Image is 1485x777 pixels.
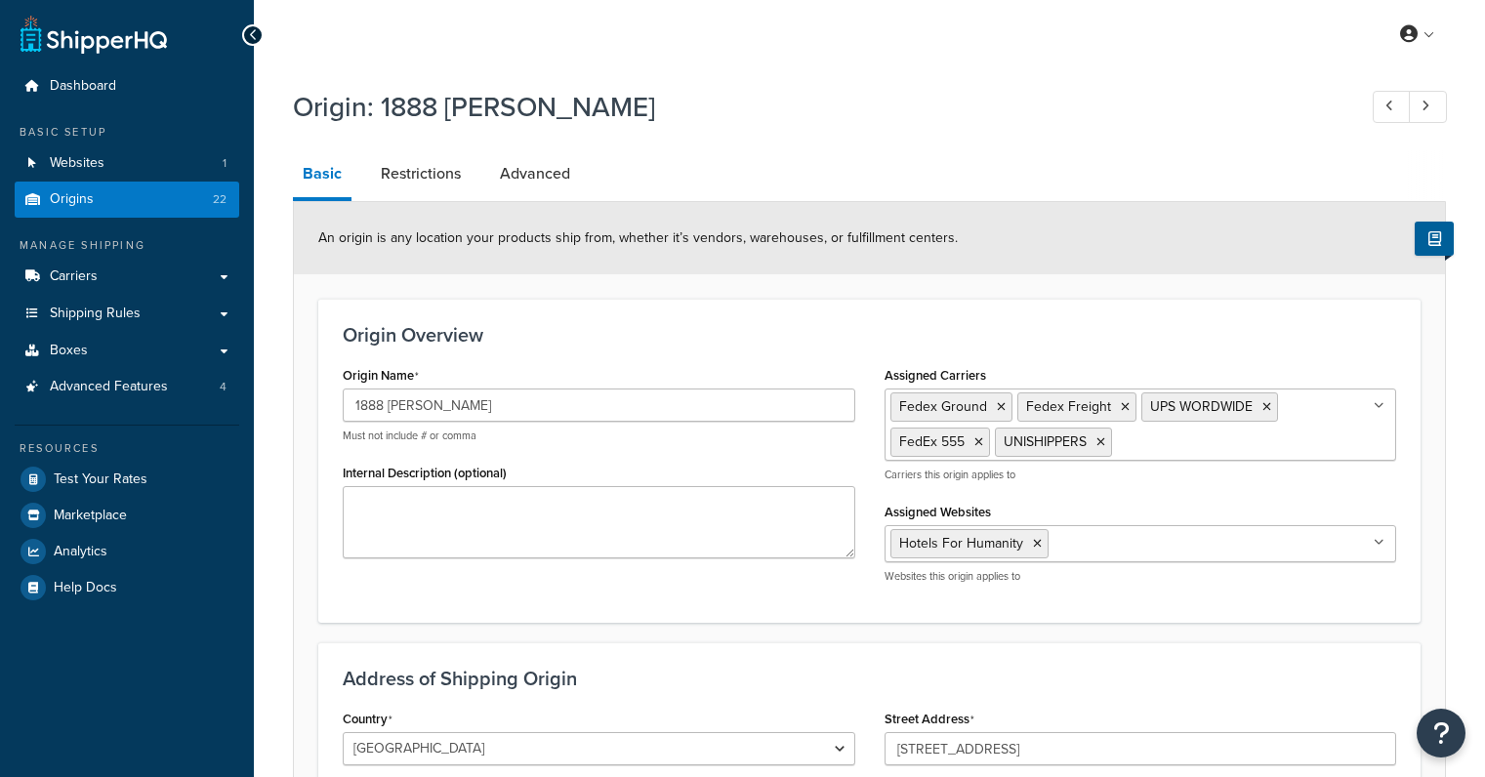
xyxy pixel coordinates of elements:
[899,431,965,452] span: FedEx 555
[318,227,958,248] span: An origin is any location your products ship from, whether it’s vendors, warehouses, or fulfillme...
[343,466,507,480] label: Internal Description (optional)
[15,259,239,295] a: Carriers
[15,534,239,569] a: Analytics
[885,569,1397,584] p: Websites this origin applies to
[293,150,351,201] a: Basic
[15,570,239,605] a: Help Docs
[220,379,227,395] span: 4
[54,580,117,596] span: Help Docs
[1415,222,1454,256] button: Show Help Docs
[490,150,580,197] a: Advanced
[15,462,239,497] a: Test Your Rates
[50,379,168,395] span: Advanced Features
[15,182,239,218] li: Origins
[15,145,239,182] a: Websites1
[343,712,392,727] label: Country
[15,237,239,254] div: Manage Shipping
[343,324,1396,346] h3: Origin Overview
[15,296,239,332] a: Shipping Rules
[885,468,1397,482] p: Carriers this origin applies to
[15,182,239,218] a: Origins22
[15,68,239,104] a: Dashboard
[15,440,239,457] div: Resources
[371,150,471,197] a: Restrictions
[54,508,127,524] span: Marketplace
[50,306,141,322] span: Shipping Rules
[885,505,991,519] label: Assigned Websites
[50,155,104,172] span: Websites
[15,369,239,405] a: Advanced Features4
[54,544,107,560] span: Analytics
[1373,91,1411,123] a: Previous Record
[293,88,1337,126] h1: Origin: 1888 [PERSON_NAME]
[50,343,88,359] span: Boxes
[15,369,239,405] li: Advanced Features
[1004,431,1087,452] span: UNISHIPPERS
[1409,91,1447,123] a: Next Record
[54,471,147,488] span: Test Your Rates
[899,533,1023,553] span: Hotels For Humanity
[15,333,239,369] a: Boxes
[1150,396,1253,417] span: UPS WORDWIDE
[899,396,987,417] span: Fedex Ground
[343,668,1396,689] h3: Address of Shipping Origin
[213,191,227,208] span: 22
[343,368,419,384] label: Origin Name
[15,124,239,141] div: Basic Setup
[885,712,974,727] label: Street Address
[343,429,855,443] p: Must not include # or comma
[1417,709,1465,757] button: Open Resource Center
[885,368,986,383] label: Assigned Carriers
[50,78,116,95] span: Dashboard
[223,155,227,172] span: 1
[15,145,239,182] li: Websites
[15,498,239,533] a: Marketplace
[50,191,94,208] span: Origins
[1026,396,1111,417] span: Fedex Freight
[50,268,98,285] span: Carriers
